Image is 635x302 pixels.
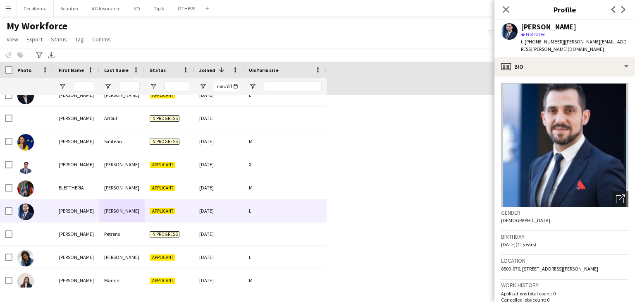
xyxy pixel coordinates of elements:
div: [PERSON_NAME] [54,153,99,176]
span: Joined [199,67,215,73]
span: In progress [150,231,179,237]
button: Cecoforma [17,0,54,17]
input: Uniform size Filter Input [264,81,322,91]
span: Comms [92,36,111,43]
a: Comms [89,34,114,45]
p: Applications total count: 0 [501,290,628,297]
div: Sinitean [99,130,145,153]
img: Chiara Mamini [17,273,34,290]
span: 8500-070, [STREET_ADDRESS][PERSON_NAME] [501,266,598,272]
div: [PERSON_NAME] [54,199,99,222]
span: M [249,277,253,283]
button: Seauton [54,0,85,17]
div: [DATE] [194,199,244,222]
div: [PERSON_NAME] [99,84,145,106]
span: Applicant [150,278,175,284]
button: Open Filter Menu [199,83,207,90]
a: Export [23,34,46,45]
span: Applicant [150,185,175,191]
span: Applicant [150,162,175,168]
div: [PERSON_NAME] [99,176,145,199]
a: Tag [72,34,87,45]
img: Ricardo Cunha [17,204,34,220]
div: Bio [494,57,635,77]
div: [PERSON_NAME] [99,246,145,268]
div: [DATE] [194,176,244,199]
span: In progress [150,139,179,145]
div: [DATE] [194,130,244,153]
span: My Workforce [7,20,67,32]
span: Export [26,36,43,43]
h3: Work history [501,281,628,289]
img: Chiara de Caro [17,250,34,266]
span: Status [150,67,166,73]
app-action-btn: Export XLSX [46,50,56,60]
div: Petrens [99,223,145,245]
div: [DATE] [194,246,244,268]
span: XL [249,161,254,168]
div: [DATE] [194,84,244,106]
span: Tag [75,36,84,43]
div: [PERSON_NAME] [521,23,576,31]
button: VO [127,0,147,17]
div: [DATE] [194,107,244,129]
span: Uniform size [249,67,279,73]
span: Applicant [150,92,175,98]
div: [PERSON_NAME] [54,84,99,106]
span: Applicant [150,208,175,214]
app-action-btn: Advanced filters [34,50,44,60]
button: Open Filter Menu [249,83,256,90]
span: Not rated [526,31,546,37]
button: AG Insurance [85,0,127,17]
input: Status Filter Input [165,81,189,91]
div: Mamini [99,269,145,292]
span: M [249,185,253,191]
span: Last Name [104,67,129,73]
button: Open Filter Menu [59,83,66,90]
div: [DATE] [194,223,244,245]
div: [PERSON_NAME] [54,107,99,129]
div: [PERSON_NAME] [99,199,145,222]
h3: Gender [501,209,628,216]
a: View [3,34,21,45]
span: First Name [59,67,84,73]
span: [DATE] (41 years) [501,241,536,247]
h3: Location [501,257,628,264]
img: Ronan Dumas-Labbe [17,88,34,104]
span: L [249,92,251,98]
h3: Birthday [501,233,628,240]
div: [DATE] [194,269,244,292]
button: OTHERS [171,0,202,17]
span: L [249,254,251,260]
div: Arrouf [99,107,145,129]
button: Open Filter Menu [150,83,157,90]
div: ELEFTHERIA [54,176,99,199]
div: [PERSON_NAME] [99,153,145,176]
span: t. [PHONE_NUMBER] [521,38,564,45]
span: View [7,36,18,43]
div: [PERSON_NAME] [54,246,99,268]
span: L [249,208,251,214]
div: [PERSON_NAME] [54,223,99,245]
span: In progress [150,115,179,122]
input: First Name Filter Input [74,81,94,91]
span: M [249,138,253,144]
div: [DATE] [194,153,244,176]
div: [PERSON_NAME] [54,269,99,292]
span: Status [51,36,67,43]
span: Photo [17,67,31,73]
button: Tipik [147,0,171,17]
img: Crew avatar or photo [501,83,628,207]
a: Status [48,34,70,45]
div: Open photos pop-in [612,191,628,207]
img: Ana-Maria Sinitean [17,134,34,151]
img: ELEFTHERIA ZAMPETAKI [17,180,34,197]
div: [PERSON_NAME] [54,130,99,153]
span: [DEMOGRAPHIC_DATA] [501,217,550,223]
span: Applicant [150,254,175,261]
input: Joined Filter Input [214,81,239,91]
input: Last Name Filter Input [119,81,140,91]
h3: Profile [494,4,635,15]
span: | [PERSON_NAME][EMAIL_ADDRESS][PERSON_NAME][DOMAIN_NAME] [521,38,627,52]
button: Open Filter Menu [104,83,112,90]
